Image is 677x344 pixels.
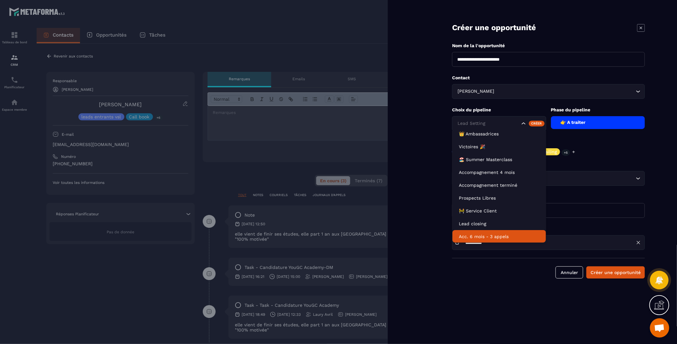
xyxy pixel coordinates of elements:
p: 👑 Ambassadrices [459,131,539,137]
p: Lead closing [459,220,539,227]
p: Acc. 6 mois - 3 appels [459,233,539,240]
div: Search for option [452,116,546,131]
p: Accompagnement terminé [459,182,539,188]
div: Search for option [452,171,645,186]
p: +5 [562,149,570,156]
div: Search for option [452,84,645,99]
p: Montant [452,194,645,200]
span: [PERSON_NAME] [456,88,496,95]
button: Annuler [556,266,583,279]
input: Search for option [496,88,634,95]
p: Prospects Libres [459,195,539,201]
p: Phase du pipeline [551,107,645,113]
p: Produit [452,162,645,168]
p: Victoires 🎉 [459,143,539,150]
p: Contact [452,75,645,81]
p: 🚧 Service Client [459,208,539,214]
p: Accompagnement 4 mois [459,169,539,176]
p: Choix du pipeline [452,107,546,113]
button: Créer une opportunité [586,266,645,279]
p: Date de fermeture [452,226,645,232]
p: Choix Étiquette [452,139,645,145]
input: Search for option [456,120,520,127]
p: 🏖️ Summer Masterclass [459,156,539,163]
p: Nom de la l'opportunité [452,43,645,49]
p: Créer une opportunité [452,22,536,33]
div: Ouvrir le chat [650,318,669,338]
div: Créer [529,121,545,126]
